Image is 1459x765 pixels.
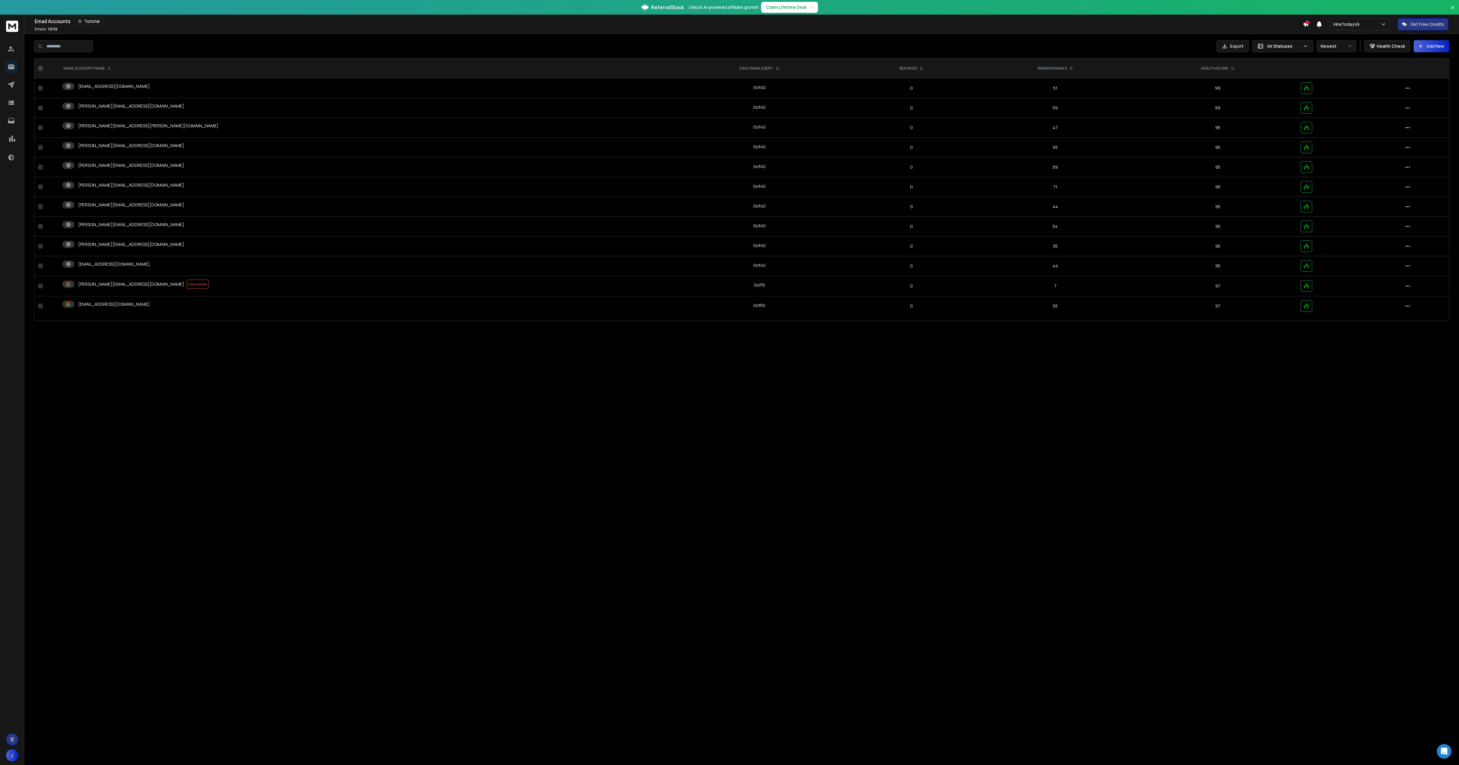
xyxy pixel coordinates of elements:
[78,103,184,109] p: [PERSON_NAME][EMAIL_ADDRESS][DOMAIN_NAME]
[6,749,18,761] button: J
[1139,276,1297,296] td: 97
[78,83,150,89] p: [EMAIL_ADDRESS][DOMAIN_NAME]
[753,203,766,209] div: 0 of 40
[78,123,219,129] p: [PERSON_NAME][EMAIL_ADDRESS][PERSON_NAME][DOMAIN_NAME]
[761,2,818,13] button: Claim Lifetime Deal→
[78,281,184,287] p: [PERSON_NAME][EMAIL_ADDRESS][DOMAIN_NAME]
[78,202,184,208] p: [PERSON_NAME][EMAIL_ADDRESS][DOMAIN_NAME]
[1216,40,1249,52] button: Export
[1139,118,1297,138] td: 95
[854,85,968,91] p: 0
[900,66,917,71] p: BOUNCES
[854,223,968,229] p: 0
[753,302,765,308] div: 0 of 50
[1201,66,1228,71] p: HEALTH SCORE
[972,276,1138,296] td: 7
[78,162,184,168] p: [PERSON_NAME][EMAIL_ADDRESS][DOMAIN_NAME]
[64,66,111,71] div: EMAIL ACCOUNT NAME
[753,243,766,249] div: 0 of 40
[972,256,1138,276] td: 44
[78,143,184,149] p: [PERSON_NAME][EMAIL_ADDRESS][DOMAIN_NAME]
[854,283,968,289] p: 0
[1449,4,1457,18] button: Close banner
[854,263,968,269] p: 0
[972,197,1138,217] td: 44
[78,301,150,307] p: [EMAIL_ADDRESS][DOMAIN_NAME]
[48,26,57,32] span: 12 / 12
[651,4,684,11] span: ReferralStack
[854,184,968,190] p: 0
[1333,21,1362,27] p: HireTodayVA
[972,177,1138,197] td: 71
[1139,256,1297,276] td: 95
[972,296,1138,316] td: 55
[74,17,104,26] button: Tutorial
[972,217,1138,236] td: 54
[753,144,766,150] div: 0 of 40
[753,183,766,189] div: 0 of 40
[972,236,1138,256] td: 35
[753,124,766,130] div: 0 of 40
[854,204,968,210] p: 0
[1139,138,1297,157] td: 95
[854,164,968,170] p: 0
[1139,217,1297,236] td: 95
[972,98,1138,118] td: 59
[689,4,759,10] p: Unlock AI-powered affiliate growth
[1037,66,1067,71] p: WARMUP EMAILS
[1139,78,1297,98] td: 99
[972,118,1138,138] td: 47
[753,104,766,110] div: 0 of 40
[854,125,968,131] p: 0
[1364,40,1410,52] button: Health Check
[1414,40,1449,52] button: Add New
[1377,43,1405,49] p: Health Check
[753,84,766,91] div: 0 of 40
[753,262,766,268] div: 0 of 40
[740,66,773,71] p: DAILY EMAILS SENT
[1139,296,1297,316] td: 97
[78,182,184,188] p: [PERSON_NAME][EMAIL_ADDRESS][DOMAIN_NAME]
[854,243,968,249] p: 0
[1139,236,1297,256] td: 95
[753,164,766,170] div: 0 of 40
[1139,157,1297,177] td: 95
[35,17,1303,26] div: Email Accounts
[972,157,1138,177] td: 59
[1437,744,1451,759] div: Open Intercom Messenger
[1139,98,1297,118] td: 99
[753,223,766,229] div: 0 of 40
[1410,21,1444,27] p: Get Free Credits
[35,27,57,32] p: Emails :
[754,282,765,288] div: 0 of 15
[809,4,813,10] span: →
[1398,18,1448,30] button: Get Free Credits
[78,261,150,267] p: [EMAIL_ADDRESS][DOMAIN_NAME]
[78,222,184,228] p: [PERSON_NAME][EMAIL_ADDRESS][DOMAIN_NAME]
[1139,177,1297,197] td: 95
[1267,43,1301,49] p: All Statuses
[854,105,968,111] p: 0
[187,280,209,289] span: Disconnected
[972,78,1138,98] td: 51
[972,138,1138,157] td: 55
[1139,197,1297,217] td: 95
[854,144,968,150] p: 0
[854,303,968,309] p: 0
[1317,40,1356,52] button: Newest
[78,241,184,247] p: [PERSON_NAME][EMAIL_ADDRESS][DOMAIN_NAME]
